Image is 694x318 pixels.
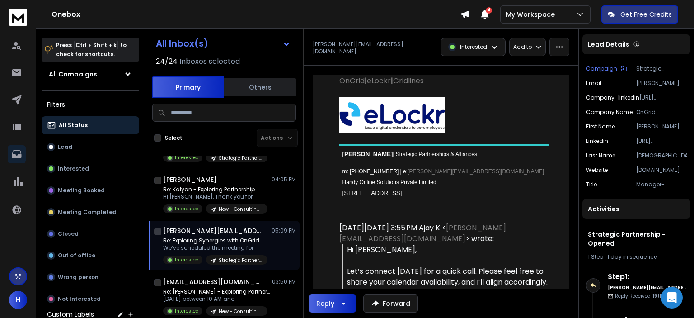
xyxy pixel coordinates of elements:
[391,76,393,86] span: |
[601,5,678,24] button: Get Free Credits
[42,160,139,178] button: Interested
[42,247,139,265] button: Out of office
[42,290,139,308] button: Not Interested
[586,94,639,101] p: company_linkedin
[615,293,675,299] p: Reply Received
[42,138,139,156] button: Lead
[460,43,487,51] p: Interested
[9,9,27,26] img: logo
[42,225,139,243] button: Closed
[582,199,690,219] div: Activities
[588,253,685,261] div: |
[342,168,544,175] span: m: [PHONE_NUMBER] | e:
[163,237,267,244] p: Re: Exploring Synergies with OnGrid
[408,168,544,175] a: [PERSON_NAME][EMAIL_ADDRESS][DOMAIN_NAME]
[339,223,506,244] a: [PERSON_NAME][EMAIL_ADDRESS][DOMAIN_NAME]
[586,123,615,130] p: First Name
[58,295,101,303] p: Not Interested
[219,308,262,315] p: New - Consulting - Indian - Allurecent
[49,70,97,79] h1: All Campaigns
[313,41,435,55] p: [PERSON_NAME][EMAIL_ADDRESS][DOMAIN_NAME]
[42,116,139,134] button: All Status
[272,278,296,285] p: 03:50 PM
[586,65,617,72] p: Campaign
[156,56,178,67] span: 24 / 24
[347,266,549,288] div: Let’s connect [DATE] for a quick call. Please feel free to share your calendar availability, and ...
[513,43,532,51] p: Add to
[339,223,549,244] div: [DATE][DATE] 3:55 PM Ajay K < > wrote:
[347,244,549,255] div: Hi [PERSON_NAME],
[163,288,272,295] p: Re: [PERSON_NAME] - Exploring Partnership
[636,181,687,188] p: Manager- Partnerships & Strategic Alliances
[586,109,633,116] p: Company Name
[586,80,601,87] p: Email
[58,230,79,237] p: Closed
[586,152,615,159] p: Last Name
[219,206,262,213] p: New - Consulting - Indian - Allurecent
[607,253,657,261] span: 1 day in sequence
[224,77,296,97] button: Others
[163,244,267,252] p: We’ve scheduled the meeting for
[636,123,687,130] p: [PERSON_NAME]
[652,293,675,299] span: 19th, Aug
[309,294,356,313] button: Reply
[58,165,89,172] p: Interested
[272,227,296,234] p: 05:09 PM
[339,97,445,133] img: uc
[636,138,687,145] p: [URL][DOMAIN_NAME]
[163,295,272,303] p: [DATE] between 10 AM and
[59,122,88,129] p: All Status
[586,166,608,174] p: website
[179,56,240,67] h3: Inboxes selected
[586,181,597,188] p: title
[175,256,199,263] p: Interested
[58,143,72,151] p: Lead
[393,76,424,86] a: Gridlines
[588,40,629,49] p: Lead Details
[272,176,296,183] p: 04:05 PM
[608,284,687,291] h6: [PERSON_NAME][EMAIL_ADDRESS][DOMAIN_NAME]
[620,10,672,19] p: Get Free Credits
[175,308,199,314] p: Interested
[163,193,267,200] p: Hi [PERSON_NAME], Thank you for
[42,98,139,111] h3: Filters
[393,151,477,157] span: | Strategic Partnerships & Alliances
[163,186,267,193] p: Re: Kalyan - Exploring Partnership
[163,277,263,286] h1: [EMAIL_ADDRESS][DOMAIN_NAME]
[363,294,418,313] button: Forward
[149,34,298,52] button: All Inbox(s)
[42,181,139,199] button: Meeting Booked
[636,109,687,116] p: OnGrid
[58,187,105,194] p: Meeting Booked
[316,299,334,308] div: Reply
[219,257,262,264] p: Strategic Partnership - Opened
[506,10,558,19] p: My Workspace
[42,65,139,83] button: All Campaigns
[52,9,460,20] h1: Onebox
[42,268,139,286] button: Wrong person
[339,76,365,86] a: OnGrid
[342,190,402,196] span: [STREET_ADDRESS]
[56,41,127,59] p: Press to check for shortcuts.
[163,226,263,235] h1: [PERSON_NAME][EMAIL_ADDRESS][DOMAIN_NAME]
[9,291,27,309] button: H
[165,134,183,142] label: Select
[74,40,118,50] span: Ctrl + Shift + k
[219,155,262,161] p: Strategic Partnership - Opened
[152,76,224,98] button: Primary
[586,65,627,72] button: Campaign
[636,166,687,174] p: [DOMAIN_NAME]
[636,152,687,159] p: [DEMOGRAPHIC_DATA]
[342,179,436,185] span: Handy Online Solutions Private Limited
[58,252,95,259] p: Out of office
[639,94,687,101] p: [URL][DOMAIN_NAME][DOMAIN_NAME]
[588,230,685,248] h1: Strategic Partnership - Opened
[175,154,199,161] p: Interested
[588,253,603,261] span: 1 Step
[58,274,98,281] p: Wrong person
[42,203,139,221] button: Meeting Completed
[156,39,208,48] h1: All Inbox(s)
